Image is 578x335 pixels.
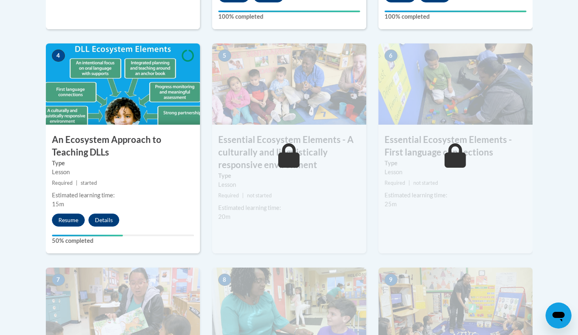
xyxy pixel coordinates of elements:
img: Course Image [46,43,200,125]
div: Your progress [218,11,360,12]
div: Estimated learning time: [52,191,194,200]
span: Required [385,180,405,186]
h3: An Ecosystem Approach to Teaching DLLs [46,134,200,159]
label: Type [52,159,194,168]
img: Course Image [378,43,533,125]
h3: Essential Ecosystem Elements - First language connections [378,134,533,159]
span: 20m [218,213,230,220]
span: 4 [52,50,65,62]
label: 100% completed [385,12,526,21]
div: Estimated learning time: [218,203,360,212]
span: 15m [52,201,64,207]
span: not started [413,180,438,186]
label: Type [218,171,360,180]
span: 6 [385,50,398,62]
span: | [76,180,77,186]
label: Type [385,159,526,168]
span: 5 [218,50,231,62]
span: Required [218,192,239,199]
button: Resume [52,214,85,227]
iframe: Button to launch messaging window [546,303,572,329]
div: Your progress [52,235,123,236]
span: Required [52,180,73,186]
span: started [81,180,97,186]
div: Your progress [385,11,526,12]
span: not started [247,192,272,199]
div: Lesson [52,168,194,177]
img: Course Image [212,43,366,125]
span: 25m [385,201,397,207]
span: 9 [385,274,398,286]
span: | [408,180,410,186]
button: Details [88,214,119,227]
label: 50% completed [52,236,194,245]
div: Estimated learning time: [385,191,526,200]
div: Lesson [218,180,360,189]
span: 8 [218,274,231,286]
div: Lesson [385,168,526,177]
span: | [242,192,244,199]
label: 100% completed [218,12,360,21]
span: 7 [52,274,65,286]
h3: Essential Ecosystem Elements - A culturally and linguistically responsive environment [212,134,366,171]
